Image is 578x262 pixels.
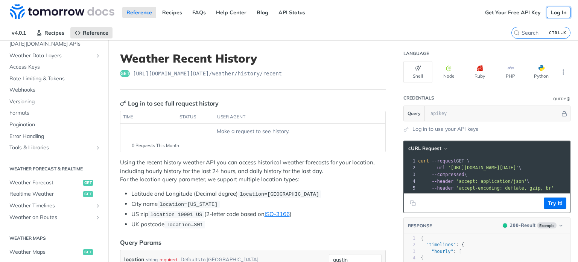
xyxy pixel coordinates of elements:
[547,29,568,37] kbd: CTRL-K
[6,177,103,188] a: Weather Forecastget
[32,27,68,38] a: Recipes
[95,53,101,59] button: Show subpages for Weather Data Layers
[404,248,415,255] div: 3
[120,99,219,108] div: Log in to see full request history
[6,119,103,130] a: Pagination
[6,165,103,172] h2: Weather Forecast & realtime
[404,255,415,261] div: 4
[456,179,527,184] span: 'accept: application/json'
[9,109,101,117] span: Formats
[9,86,101,94] span: Webhooks
[9,179,81,187] span: Weather Forecast
[6,200,103,211] a: Weather TimelinesShow subpages for Weather Timelines
[403,95,434,101] div: Credentials
[406,145,450,152] button: cURL Request
[131,200,386,208] li: City name
[212,7,251,18] a: Help Center
[408,110,421,117] span: Query
[9,144,93,152] span: Tools & Libraries
[496,61,525,83] button: PHP
[120,52,386,65] h1: Weather Recent History
[160,202,218,207] span: location=[US_STATE]
[6,212,103,223] a: Weather on RoutesShow subpages for Weather on Routes
[448,165,519,170] span: '[URL][DOMAIN_NAME][DATE]'
[265,210,290,218] a: ISO-3166
[560,110,568,117] button: Hide
[403,61,432,83] button: Shell
[9,40,101,48] span: [DATE][DOMAIN_NAME] APIs
[9,52,93,60] span: Weather Data Layers
[83,249,93,255] span: get
[252,7,272,18] a: Blog
[503,223,507,228] span: 200
[560,69,567,75] svg: More ellipsis
[132,142,179,149] span: 0 Requests This Month
[510,222,519,228] span: 200
[9,248,81,256] span: Weather Maps
[404,178,417,185] div: 4
[408,145,441,152] span: cURL Request
[567,97,570,101] i: Information
[432,185,453,191] span: --header
[6,142,103,153] a: Tools & LibrariesShow subpages for Tools & Libraries
[558,66,569,78] button: More Languages
[95,203,101,209] button: Show subpages for Weather Timelines
[214,111,370,123] th: user agent
[527,61,556,83] button: Python
[553,96,566,102] div: Query
[6,107,103,119] a: Formats
[6,131,103,142] a: Error Handling
[274,7,309,18] a: API Status
[499,222,566,229] button: 200200-ResultExample
[131,190,386,198] li: Latitude and Longitude (Decimal degree)
[131,220,386,229] li: UK postcode
[412,125,478,133] a: Log in to use your API keys
[6,38,103,50] a: [DATE][DOMAIN_NAME] APIs
[9,63,101,71] span: Access Keys
[465,61,494,83] button: Ruby
[418,158,470,164] span: GET \
[9,133,101,140] span: Error Handling
[166,222,203,228] span: location=SW1
[120,238,161,247] div: Query Params
[10,4,114,19] img: Tomorrow.io Weather API Docs
[403,51,429,57] div: Language
[120,70,130,77] span: get
[8,27,30,38] span: v4.0.1
[188,7,210,18] a: FAQs
[9,214,93,221] span: Weather on Routes
[432,249,453,254] span: "hourly"
[9,98,101,106] span: Versioning
[432,172,464,177] span: --compressed
[120,111,177,123] th: time
[418,165,522,170] span: \
[418,158,429,164] span: curl
[421,242,464,247] span: : {
[404,106,425,121] button: Query
[95,215,101,221] button: Show subpages for Weather on Routes
[421,236,423,241] span: {
[404,235,415,242] div: 1
[120,100,126,106] svg: Key
[9,121,101,129] span: Pagination
[6,61,103,73] a: Access Keys
[547,7,570,18] a: Log In
[404,164,417,171] div: 2
[432,158,456,164] span: --request
[9,75,101,83] span: Rate Limiting & Tokens
[70,27,113,38] a: Reference
[240,192,319,197] span: location=[GEOGRAPHIC_DATA]
[432,165,445,170] span: --url
[120,158,386,184] p: Using the recent history weather API you can access historical weather forecasts for your locatio...
[6,188,103,200] a: Realtime Weatherget
[408,198,418,209] button: Copy to clipboard
[408,222,432,230] button: RESPONSE
[122,7,156,18] a: Reference
[83,191,93,197] span: get
[123,127,382,135] div: Make a request to see history.
[404,158,417,164] div: 1
[6,50,103,61] a: Weather Data LayersShow subpages for Weather Data Layers
[6,247,103,258] a: Weather Mapsget
[83,29,108,36] span: Reference
[421,249,461,254] span: : [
